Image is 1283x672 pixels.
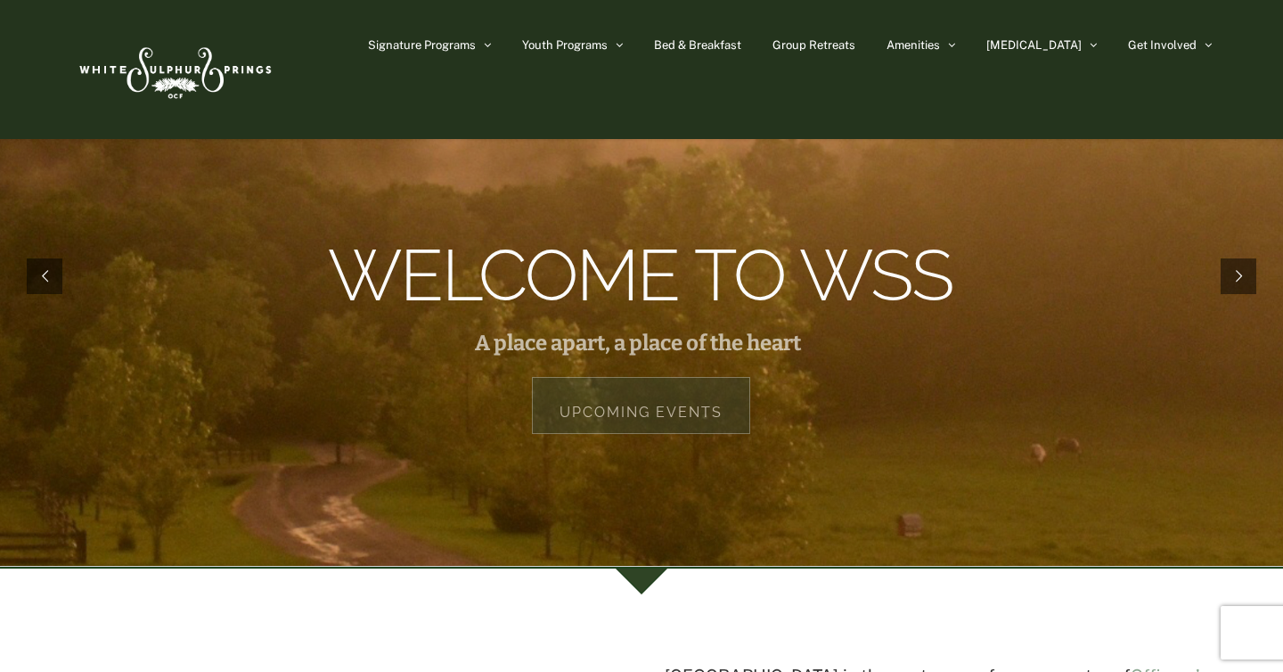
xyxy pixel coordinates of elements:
[986,39,1082,51] span: [MEDICAL_DATA]
[887,39,940,51] span: Amenities
[475,333,801,353] rs-layer: A place apart, a place of the heart
[1128,39,1197,51] span: Get Involved
[772,39,855,51] span: Group Retreats
[328,256,952,296] rs-layer: Welcome to WSS
[654,39,741,51] span: Bed & Breakfast
[532,377,750,434] a: Upcoming Events
[368,39,476,51] span: Signature Programs
[71,28,276,111] img: White Sulphur Springs Logo
[522,39,608,51] span: Youth Programs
